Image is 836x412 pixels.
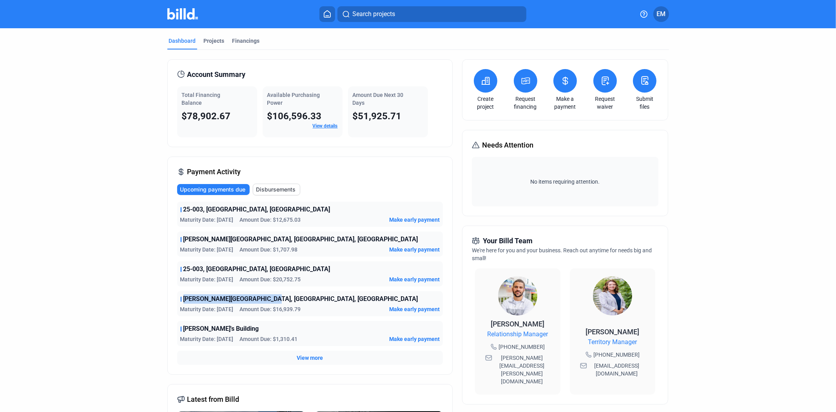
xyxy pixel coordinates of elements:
[491,320,545,328] span: [PERSON_NAME]
[253,184,300,195] button: Disbursements
[472,95,499,111] a: Create project
[653,6,669,22] button: EM
[177,184,250,195] button: Upcoming payments due
[187,394,239,405] span: Latest from Billd
[313,123,338,129] a: View details
[472,247,652,261] span: We're here for you and your business. Reach out anytime for needs big and small!
[180,305,234,313] span: Maturity Date: [DATE]
[631,95,658,111] a: Submit files
[337,6,526,22] button: Search projects
[494,354,550,385] span: [PERSON_NAME][EMAIL_ADDRESS][PERSON_NAME][DOMAIN_NAME]
[180,335,234,343] span: Maturity Date: [DATE]
[475,178,655,186] span: No items requiring attention.
[180,186,246,193] span: Upcoming payments due
[187,166,241,177] span: Payment Activity
[389,246,440,253] button: Make early payment
[240,246,298,253] span: Amount Due: $1,707.98
[389,305,440,313] button: Make early payment
[240,216,301,224] span: Amount Due: $12,675.03
[389,335,440,343] button: Make early payment
[180,216,234,224] span: Maturity Date: [DATE]
[183,235,418,244] span: [PERSON_NAME][GEOGRAPHIC_DATA], [GEOGRAPHIC_DATA], [GEOGRAPHIC_DATA]
[352,9,395,19] span: Search projects
[180,246,234,253] span: Maturity Date: [DATE]
[180,275,234,283] span: Maturity Date: [DATE]
[240,275,301,283] span: Amount Due: $20,752.75
[499,343,545,351] span: [PHONE_NUMBER]
[240,305,301,313] span: Amount Due: $16,939.79
[297,354,323,362] button: View more
[593,276,632,315] img: Territory Manager
[204,37,225,45] div: Projects
[182,92,221,106] span: Total Financing Balance
[183,324,259,334] span: [PERSON_NAME]'s Building
[182,111,231,122] span: $78,902.67
[167,8,198,20] img: Billd Company Logo
[482,140,533,151] span: Needs Attention
[389,216,440,224] button: Make early payment
[187,69,246,80] span: Account Summary
[267,111,322,122] span: $106,596.33
[353,111,402,122] span: $51,925.71
[183,264,330,274] span: 25-003, [GEOGRAPHIC_DATA], [GEOGRAPHIC_DATA]
[591,95,619,111] a: Request waiver
[488,330,548,339] span: Relationship Manager
[586,328,640,336] span: [PERSON_NAME]
[183,205,330,214] span: 25-003, [GEOGRAPHIC_DATA], [GEOGRAPHIC_DATA]
[232,37,260,45] div: Financings
[256,186,296,193] span: Disbursements
[498,276,537,315] img: Relationship Manager
[593,351,640,359] span: [PHONE_NUMBER]
[183,294,418,304] span: [PERSON_NAME][GEOGRAPHIC_DATA], [GEOGRAPHIC_DATA], [GEOGRAPHIC_DATA]
[589,362,645,377] span: [EMAIL_ADDRESS][DOMAIN_NAME]
[240,335,298,343] span: Amount Due: $1,310.41
[389,275,440,283] button: Make early payment
[169,37,196,45] div: Dashboard
[483,235,533,246] span: Your Billd Team
[551,95,579,111] a: Make a payment
[267,92,320,106] span: Available Purchasing Power
[512,95,539,111] a: Request financing
[588,337,637,347] span: Territory Manager
[656,9,666,19] span: EM
[353,92,404,106] span: Amount Due Next 30 Days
